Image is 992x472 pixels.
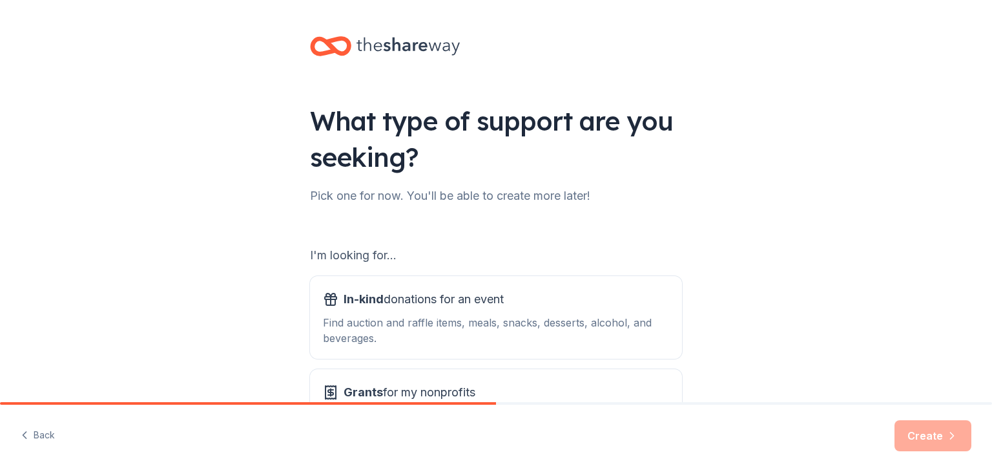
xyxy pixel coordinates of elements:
div: What type of support are you seeking? [310,103,682,175]
div: I'm looking for... [310,245,682,266]
span: In-kind [344,292,384,306]
span: Grants [344,385,383,399]
button: Grantsfor my nonprofitsFind grants for projects & programming, general operations, capital, schol... [310,369,682,452]
div: Find auction and raffle items, meals, snacks, desserts, alcohol, and beverages. [323,315,669,346]
span: for my nonprofits [344,382,475,403]
button: In-kinddonations for an eventFind auction and raffle items, meals, snacks, desserts, alcohol, and... [310,276,682,359]
span: donations for an event [344,289,504,310]
button: Back [21,422,55,449]
div: Pick one for now. You'll be able to create more later! [310,186,682,206]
